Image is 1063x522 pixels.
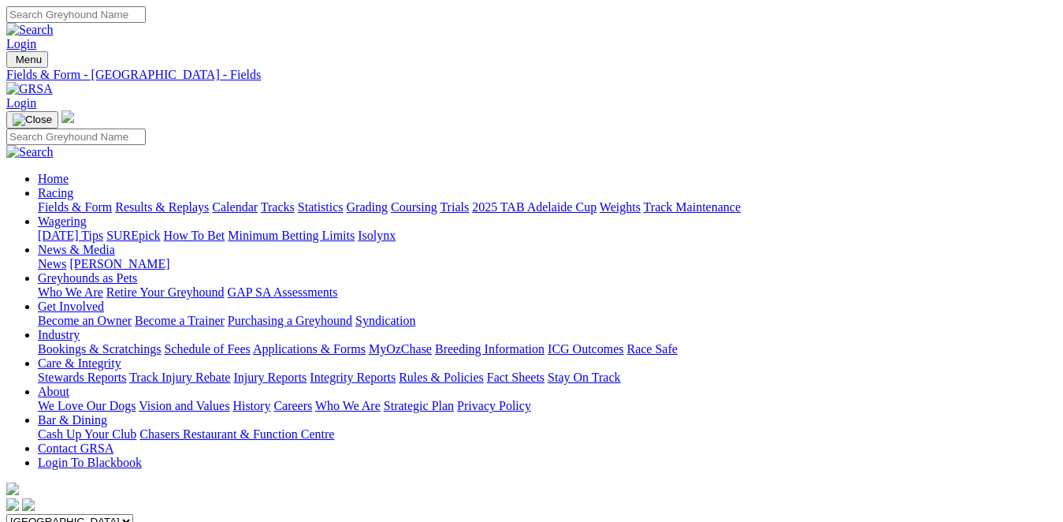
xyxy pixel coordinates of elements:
[626,342,677,356] a: Race Safe
[310,371,396,384] a: Integrity Reports
[38,356,121,370] a: Care & Integrity
[6,82,53,96] img: GRSA
[38,271,137,285] a: Greyhounds as Pets
[38,200,112,214] a: Fields & Form
[6,6,146,23] input: Search
[38,285,103,299] a: Who We Are
[369,342,432,356] a: MyOzChase
[38,328,80,341] a: Industry
[38,314,1057,328] div: Get Involved
[38,342,161,356] a: Bookings & Scratchings
[38,371,126,384] a: Stewards Reports
[16,54,42,65] span: Menu
[38,371,1057,385] div: Care & Integrity
[600,200,641,214] a: Weights
[38,300,104,313] a: Get Involved
[261,200,295,214] a: Tracks
[253,342,366,356] a: Applications & Forms
[487,371,545,384] a: Fact Sheets
[38,399,1057,413] div: About
[38,285,1057,300] div: Greyhounds as Pets
[6,111,58,129] button: Toggle navigation
[472,200,597,214] a: 2025 TAB Adelaide Cup
[232,399,270,412] a: History
[399,371,484,384] a: Rules & Policies
[6,23,54,37] img: Search
[644,200,741,214] a: Track Maintenance
[106,229,160,242] a: SUREpick
[38,314,132,327] a: Become an Owner
[38,413,107,427] a: Bar & Dining
[139,427,334,441] a: Chasers Restaurant & Function Centre
[38,427,136,441] a: Cash Up Your Club
[6,68,1057,82] a: Fields & Form - [GEOGRAPHIC_DATA] - Fields
[38,342,1057,356] div: Industry
[435,342,545,356] a: Breeding Information
[164,342,250,356] a: Schedule of Fees
[6,96,36,110] a: Login
[38,442,113,455] a: Contact GRSA
[61,110,74,123] img: logo-grsa-white.png
[139,399,229,412] a: Vision and Values
[6,129,146,145] input: Search
[38,229,1057,243] div: Wagering
[548,342,623,356] a: ICG Outcomes
[6,498,19,511] img: facebook.svg
[38,243,115,256] a: News & Media
[391,200,437,214] a: Coursing
[298,200,344,214] a: Statistics
[129,371,230,384] a: Track Injury Rebate
[38,456,142,469] a: Login To Blackbook
[13,114,52,126] img: Close
[38,257,66,270] a: News
[315,399,381,412] a: Who We Are
[6,483,19,495] img: logo-grsa-white.png
[115,200,209,214] a: Results & Replays
[38,257,1057,271] div: News & Media
[347,200,388,214] a: Grading
[212,200,258,214] a: Calendar
[457,399,531,412] a: Privacy Policy
[355,314,415,327] a: Syndication
[6,51,48,68] button: Toggle navigation
[228,285,338,299] a: GAP SA Assessments
[233,371,307,384] a: Injury Reports
[38,200,1057,214] div: Racing
[228,229,355,242] a: Minimum Betting Limits
[6,37,36,50] a: Login
[38,385,69,398] a: About
[22,498,35,511] img: twitter.svg
[164,229,225,242] a: How To Bet
[38,229,103,242] a: [DATE] Tips
[38,399,136,412] a: We Love Our Dogs
[384,399,454,412] a: Strategic Plan
[106,285,225,299] a: Retire Your Greyhound
[358,229,396,242] a: Isolynx
[135,314,225,327] a: Become a Trainer
[440,200,469,214] a: Trials
[548,371,620,384] a: Stay On Track
[38,214,87,228] a: Wagering
[38,172,69,185] a: Home
[69,257,169,270] a: [PERSON_NAME]
[273,399,312,412] a: Careers
[6,145,54,159] img: Search
[228,314,352,327] a: Purchasing a Greyhound
[38,427,1057,442] div: Bar & Dining
[38,186,73,199] a: Racing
